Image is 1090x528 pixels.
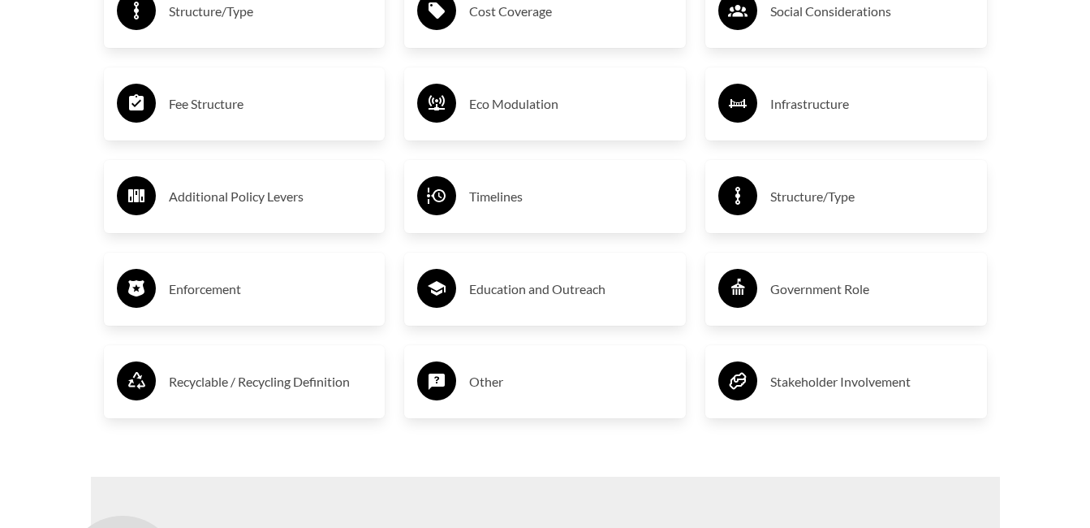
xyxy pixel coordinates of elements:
[770,91,974,117] h3: Infrastructure
[770,276,974,302] h3: Government Role
[169,369,373,395] h3: Recyclable / Recycling Definition
[770,184,974,210] h3: Structure/Type
[169,184,373,210] h3: Additional Policy Levers
[770,369,974,395] h3: Stakeholder Involvement
[469,184,673,210] h3: Timelines
[469,276,673,302] h3: Education and Outreach
[469,91,673,117] h3: Eco Modulation
[169,91,373,117] h3: Fee Structure
[169,276,373,302] h3: Enforcement
[469,369,673,395] h3: Other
